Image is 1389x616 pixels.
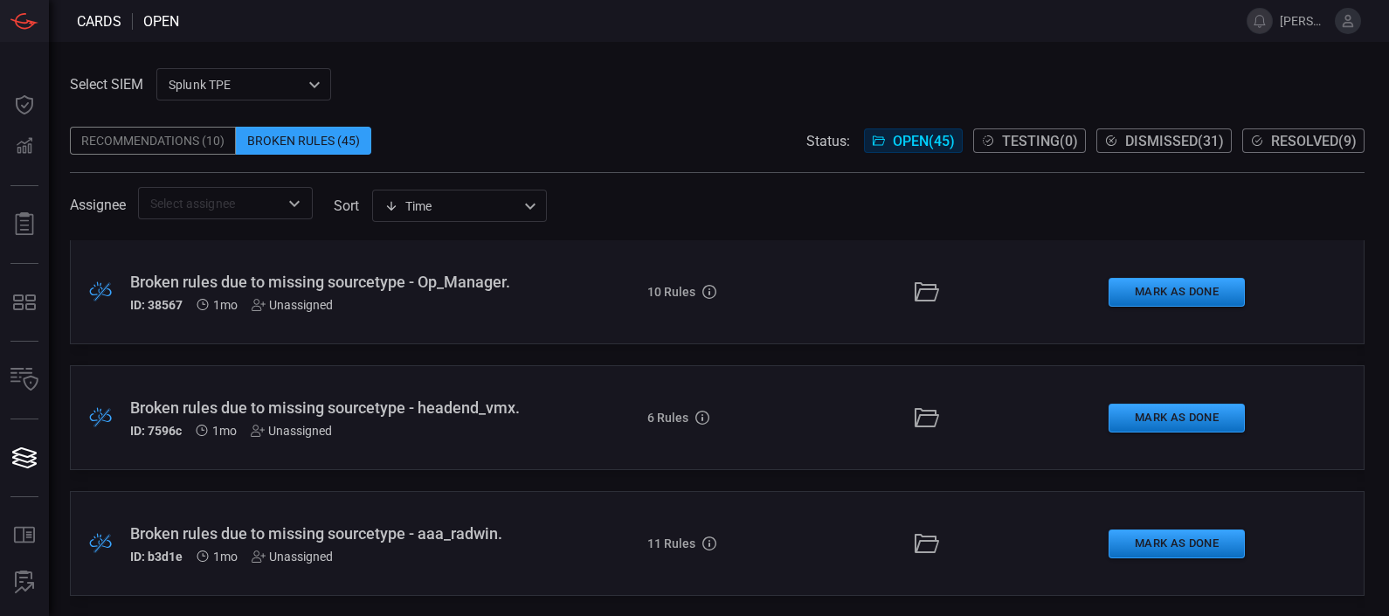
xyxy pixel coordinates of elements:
[213,298,238,312] span: Aug 21, 2025 5:32 AM
[1271,133,1357,149] span: Resolved ( 9 )
[647,285,695,299] h5: 10 Rules
[3,84,45,126] button: Dashboard
[384,197,519,215] div: Time
[252,298,333,312] div: Unassigned
[3,515,45,557] button: Rule Catalog
[647,411,688,425] h5: 6 Rules
[169,76,303,93] p: Splunk TPE
[70,197,126,213] span: Assignee
[1096,128,1232,153] button: Dismissed(31)
[3,126,45,168] button: Detections
[1109,404,1245,433] button: Mark as Done
[1280,14,1328,28] span: [PERSON_NAME][EMAIL_ADDRESS][PERSON_NAME][DOMAIN_NAME]
[130,398,522,417] div: Broken rules due to missing sourcetype - headend_vmx.
[130,424,182,438] h5: ID: 7596c
[252,550,333,564] div: Unassigned
[3,437,45,479] button: Cards
[806,133,850,149] span: Status:
[213,550,238,564] span: Aug 21, 2025 5:28 AM
[647,536,695,550] h5: 11 Rules
[3,204,45,246] button: Reports
[1002,133,1078,149] span: Testing ( 0 )
[3,359,45,401] button: Inventory
[893,133,955,149] span: Open ( 45 )
[130,273,522,291] div: Broken rules due to missing sourcetype - Op_Manager.
[1125,133,1224,149] span: Dismissed ( 31 )
[70,127,236,155] div: Recommendations (10)
[70,76,143,93] label: Select SIEM
[130,298,183,312] h5: ID: 38567
[212,424,237,438] span: Aug 21, 2025 5:31 AM
[1109,278,1245,307] button: Mark as Done
[282,191,307,216] button: Open
[130,550,183,564] h5: ID: b3d1e
[334,197,359,214] label: sort
[3,281,45,323] button: MITRE - Detection Posture
[1242,128,1365,153] button: Resolved(9)
[973,128,1086,153] button: Testing(0)
[143,192,279,214] input: Select assignee
[251,424,332,438] div: Unassigned
[864,128,963,153] button: Open(45)
[236,127,371,155] div: Broken Rules (45)
[77,13,121,30] span: Cards
[1109,529,1245,558] button: Mark as Done
[3,562,45,604] button: ALERT ANALYSIS
[143,13,179,30] span: open
[130,524,522,543] div: Broken rules due to missing sourcetype - aaa_radwin.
